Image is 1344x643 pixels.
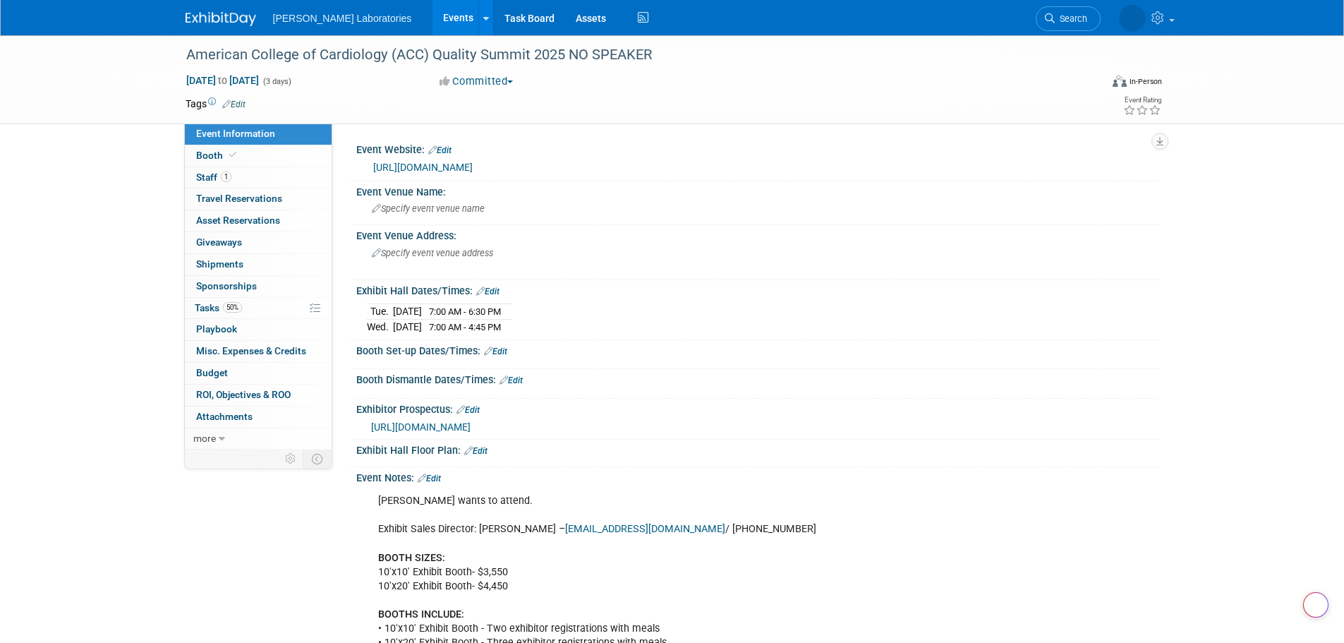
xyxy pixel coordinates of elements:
[216,75,229,86] span: to
[196,258,243,270] span: Shipments
[356,225,1159,243] div: Event Venue Address:
[356,280,1159,299] div: Exhibit Hall Dates/Times:
[356,181,1159,199] div: Event Venue Name:
[221,172,231,182] span: 1
[185,385,332,406] a: ROI, Objectives & ROO
[456,405,480,415] a: Edit
[1036,6,1101,31] a: Search
[1113,76,1127,87] img: Format-Inperson.png
[1123,97,1161,104] div: Event Rating
[356,440,1159,458] div: Exhibit Hall Floor Plan:
[1017,73,1163,95] div: Event Format
[303,450,332,468] td: Toggle Event Tabs
[393,304,422,320] td: [DATE]
[196,215,280,226] span: Asset Reservations
[196,345,306,356] span: Misc. Expenses & Credits
[484,347,507,356] a: Edit
[185,363,332,384] a: Budget
[373,162,473,173] a: [URL][DOMAIN_NAME]
[185,298,332,319] a: Tasks50%
[429,322,501,332] span: 7:00 AM - 4:45 PM
[185,145,332,167] a: Booth
[1055,13,1087,24] span: Search
[222,100,246,109] a: Edit
[186,12,256,26] img: ExhibitDay
[229,151,236,159] i: Booth reservation complete
[185,188,332,210] a: Travel Reservations
[262,77,291,86] span: (3 days)
[273,13,412,24] span: [PERSON_NAME] Laboratories
[371,421,471,433] a: [URL][DOMAIN_NAME]
[1129,76,1162,87] div: In-Person
[196,411,253,422] span: Attachments
[196,323,237,335] span: Playbook
[279,450,303,468] td: Personalize Event Tab Strip
[196,389,291,400] span: ROI, Objectives & ROO
[185,167,332,188] a: Staff1
[185,428,332,450] a: more
[378,608,464,620] b: BOOTHS INCLUDE:
[565,523,725,535] a: [EMAIL_ADDRESS][DOMAIN_NAME]
[1119,5,1146,32] img: Tisha Davis
[196,128,275,139] span: Event Information
[196,280,257,292] span: Sponsorships
[185,407,332,428] a: Attachments
[223,302,242,313] span: 50%
[435,74,519,89] button: Committed
[372,248,493,258] span: Specify event venue address
[500,375,523,385] a: Edit
[356,467,1159,486] div: Event Notes:
[195,302,242,313] span: Tasks
[367,320,393,335] td: Wed.
[356,139,1159,157] div: Event Website:
[185,276,332,297] a: Sponsorships
[393,320,422,335] td: [DATE]
[185,210,332,232] a: Asset Reservations
[193,433,216,444] span: more
[186,97,246,111] td: Tags
[418,474,441,483] a: Edit
[372,203,485,214] span: Specify event venue name
[185,232,332,253] a: Giveaways
[181,42,1079,68] div: American College of Cardiology (ACC) Quality Summit 2025 NO SPEAKER
[196,150,239,161] span: Booth
[185,254,332,275] a: Shipments
[186,74,260,87] span: [DATE] [DATE]
[378,552,445,564] b: BOOTH SIZES:
[196,236,242,248] span: Giveaways
[356,399,1159,417] div: Exhibitor Prospectus:
[185,319,332,340] a: Playbook
[185,341,332,362] a: Misc. Expenses & Credits
[367,304,393,320] td: Tue.
[429,306,501,317] span: 7:00 AM - 6:30 PM
[464,446,488,456] a: Edit
[196,367,228,378] span: Budget
[356,369,1159,387] div: Booth Dismantle Dates/Times:
[428,145,452,155] a: Edit
[196,193,282,204] span: Travel Reservations
[356,340,1159,359] div: Booth Set-up Dates/Times:
[185,124,332,145] a: Event Information
[476,287,500,296] a: Edit
[196,172,231,183] span: Staff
